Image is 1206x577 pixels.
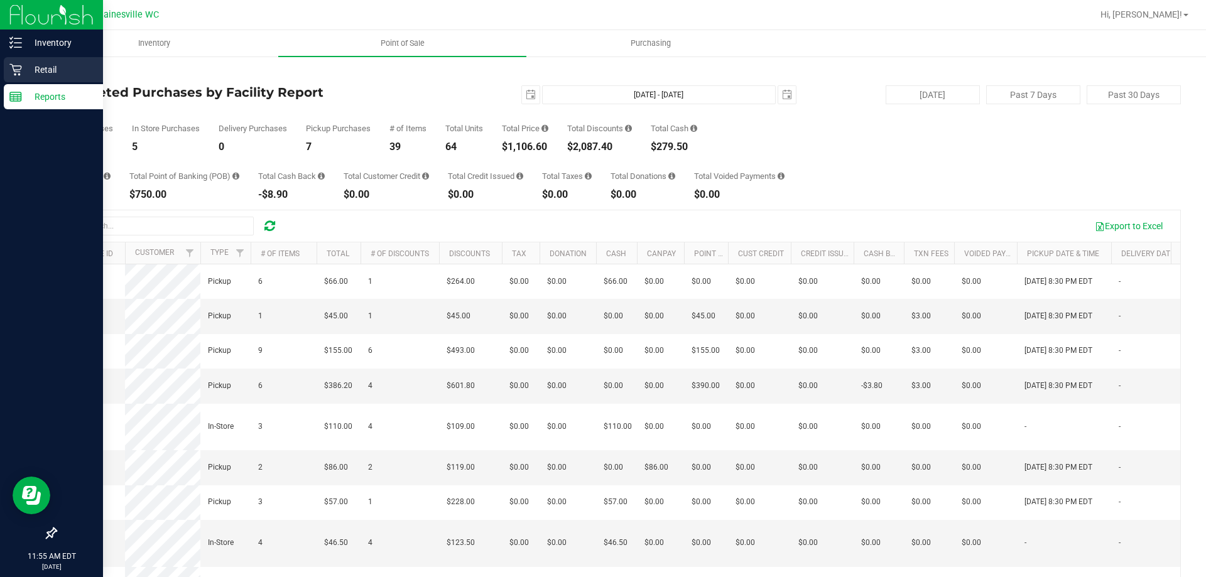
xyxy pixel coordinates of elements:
[692,380,720,392] span: $390.00
[738,249,784,258] a: Cust Credit
[668,172,675,180] i: Sum of all round-up-to-next-dollar total price adjustments for all purchases in the date range.
[1119,421,1121,433] span: -
[861,380,883,392] span: -$3.80
[1087,85,1181,104] button: Past 30 Days
[389,142,426,152] div: 39
[585,172,592,180] i: Sum of the total taxes for all purchases in the date range.
[368,461,372,473] span: 2
[258,380,263,392] span: 6
[911,496,931,508] span: $0.00
[962,380,981,392] span: $0.00
[324,345,352,357] span: $155.00
[861,276,881,288] span: $0.00
[604,461,623,473] span: $0.00
[541,124,548,132] i: Sum of the total prices of all purchases in the date range.
[344,190,429,200] div: $0.00
[6,562,97,571] p: [DATE]
[651,124,697,132] div: Total Cash
[258,172,325,180] div: Total Cash Back
[911,537,931,549] span: $0.00
[258,537,263,549] span: 4
[1027,249,1099,258] a: Pickup Date & Time
[651,142,697,152] div: $279.50
[1024,380,1092,392] span: [DATE] 8:30 PM EDT
[258,496,263,508] span: 3
[547,461,567,473] span: $0.00
[129,172,239,180] div: Total Point of Banking (POB)
[798,310,818,322] span: $0.00
[962,345,981,357] span: $0.00
[547,421,567,433] span: $0.00
[368,421,372,433] span: 4
[219,142,287,152] div: 0
[258,345,263,357] span: 9
[1024,345,1092,357] span: [DATE] 8:30 PM EDT
[644,461,668,473] span: $86.00
[104,172,111,180] i: Sum of the successful, non-voided CanPay payment transactions for all purchases in the date range.
[644,310,664,322] span: $0.00
[22,89,97,104] p: Reports
[258,190,325,200] div: -$8.90
[736,310,755,322] span: $0.00
[547,496,567,508] span: $0.00
[964,249,1026,258] a: Voided Payment
[547,310,567,322] span: $0.00
[567,142,632,152] div: $2,087.40
[180,242,200,264] a: Filter
[1121,249,1175,258] a: Delivery Date
[132,124,200,132] div: In Store Purchases
[230,242,251,264] a: Filter
[324,276,348,288] span: $66.00
[736,461,755,473] span: $0.00
[368,276,372,288] span: 1
[512,249,526,258] a: Tax
[861,537,881,549] span: $0.00
[208,496,231,508] span: Pickup
[208,461,231,473] span: Pickup
[864,249,905,258] a: Cash Back
[306,124,371,132] div: Pickup Purchases
[1087,215,1171,237] button: Export to Excel
[550,249,587,258] a: Donation
[422,172,429,180] i: Sum of the successful, non-voided payments using account credit for all purchases in the date range.
[736,345,755,357] span: $0.00
[208,380,231,392] span: Pickup
[364,38,442,49] span: Point of Sale
[690,124,697,132] i: Sum of the successful, non-voided cash payment transactions for all purchases in the date range. ...
[547,380,567,392] span: $0.00
[1100,9,1182,19] span: Hi, [PERSON_NAME]!
[604,380,623,392] span: $0.00
[6,551,97,562] p: 11:55 AM EDT
[135,248,174,257] a: Customer
[611,190,675,200] div: $0.00
[208,310,231,322] span: Pickup
[306,142,371,152] div: 7
[861,345,881,357] span: $0.00
[911,310,931,322] span: $3.00
[129,190,239,200] div: $750.00
[445,124,483,132] div: Total Units
[911,380,931,392] span: $3.00
[736,537,755,549] span: $0.00
[692,537,711,549] span: $0.00
[1024,496,1092,508] span: [DATE] 8:30 PM EDT
[604,421,632,433] span: $110.00
[9,36,22,49] inline-svg: Inventory
[962,310,981,322] span: $0.00
[604,537,627,549] span: $46.50
[132,142,200,152] div: 5
[447,537,475,549] span: $123.50
[644,345,664,357] span: $0.00
[232,172,239,180] i: Sum of the successful, non-voided point-of-banking payment transactions, both via payment termina...
[1024,461,1092,473] span: [DATE] 8:30 PM EDT
[604,345,623,357] span: $0.00
[694,172,785,180] div: Total Voided Payments
[798,345,818,357] span: $0.00
[324,421,352,433] span: $110.00
[449,249,490,258] a: Discounts
[208,421,234,433] span: In-Store
[447,380,475,392] span: $601.80
[526,30,774,57] a: Purchasing
[1119,461,1121,473] span: -
[798,537,818,549] span: $0.00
